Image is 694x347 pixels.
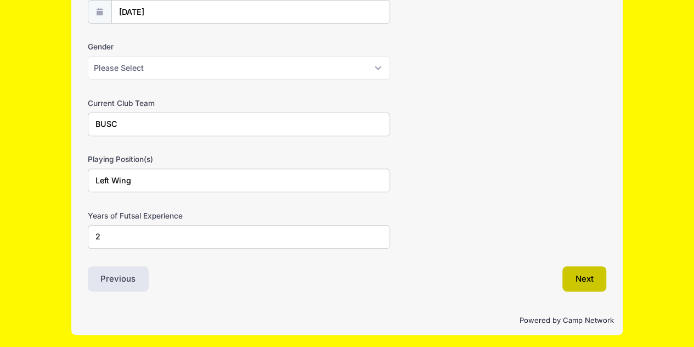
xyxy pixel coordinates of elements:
[88,154,261,165] label: Playing Position(s)
[88,98,261,109] label: Current Club Team
[81,315,614,326] p: Powered by Camp Network
[88,41,261,52] label: Gender
[88,210,261,221] label: Years of Futsal Experience
[88,266,149,292] button: Previous
[562,266,607,292] button: Next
